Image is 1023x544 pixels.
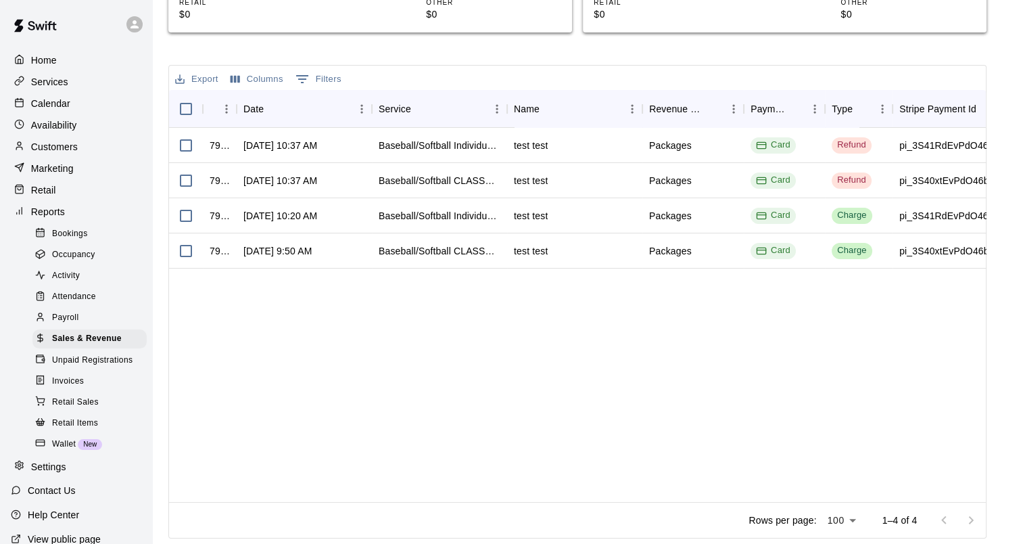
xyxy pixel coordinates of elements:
div: 100 [822,511,861,530]
div: Sep 5, 2025, 10:37 AM [243,139,317,152]
button: Sort [976,99,995,118]
div: test test [514,174,548,187]
div: Baseball/Softball Individual LESSONS - 4 Pack (4 Credits) [379,139,500,152]
a: Retail Items [32,413,152,434]
p: $0 [426,7,561,22]
div: Name [507,90,642,128]
button: Menu [723,99,744,119]
div: Occupancy [32,246,147,265]
span: Activity [52,269,80,283]
div: 798954 [210,139,230,152]
a: Availability [11,115,141,135]
a: Sales & Revenue [32,329,152,350]
span: Attendance [52,290,96,304]
p: Marketing [31,162,74,175]
div: Service [379,90,411,128]
p: Rows per page: [748,514,816,527]
a: Retail Sales [32,392,152,413]
div: Calendar [11,93,141,114]
span: Retail Sales [52,396,99,409]
button: Sort [786,99,805,118]
div: Baseball/Softball CLASSES - 6 Pack (6 Credits) [379,244,500,258]
div: Packages [649,209,692,223]
p: Customers [31,140,78,154]
div: Stripe Payment Id [899,90,976,128]
div: InvoiceId [203,90,237,128]
div: Packages [649,244,692,258]
a: Activity [32,266,152,287]
button: Menu [872,99,893,119]
span: Retail Items [52,417,98,430]
a: Home [11,50,141,70]
button: Menu [352,99,372,119]
div: Activity [32,267,147,286]
p: 1–4 of 4 [882,514,918,527]
div: Card [756,139,790,152]
p: Calendar [31,97,70,110]
p: Reports [31,205,65,219]
p: $0 [594,7,729,22]
a: Customers [11,137,141,157]
span: New [78,440,102,448]
div: Retail Sales [32,393,147,412]
div: Attendance [32,288,147,307]
button: Sort [540,99,558,118]
span: Occupancy [52,248,95,262]
span: Unpaid Registrations [52,354,133,367]
span: Bookings [52,227,88,241]
div: Type [832,90,853,128]
a: Retail [11,180,141,200]
button: Menu [805,99,825,119]
p: Availability [31,118,77,132]
div: Reports [11,202,141,222]
p: Services [31,75,68,89]
div: Date [237,90,372,128]
div: Packages [649,174,692,187]
div: Date [243,90,264,128]
div: 798942 [210,209,230,223]
div: Packages [649,139,692,152]
div: Retail Items [32,414,147,433]
div: WalletNew [32,435,147,454]
p: $0 [179,7,314,22]
div: Baseball/Softball Individual LESSONS - 4 Pack (4 Credits) [379,209,500,223]
div: Sep 5, 2025, 9:50 AM [243,244,312,258]
button: Export [172,69,222,90]
span: Invoices [52,375,84,388]
a: Unpaid Registrations [32,350,152,371]
p: Retail [31,183,56,197]
div: 798953 [210,174,230,187]
div: Card [756,244,790,257]
div: Refund [837,139,866,152]
div: Sep 5, 2025, 10:20 AM [243,209,317,223]
div: Unpaid Registrations [32,351,147,370]
button: Menu [622,99,642,119]
button: Select columns [227,69,287,90]
a: WalletNew [32,434,152,455]
div: Refund [837,174,866,187]
div: Invoices [32,372,147,391]
p: $0 [840,7,976,22]
a: Services [11,72,141,92]
div: Payment Method [744,90,825,128]
span: Sales & Revenue [52,332,122,346]
button: Sort [264,99,283,118]
div: Payroll [32,309,147,327]
div: Sep 5, 2025, 10:37 AM [243,174,317,187]
p: Home [31,53,57,67]
p: Help Center [28,508,79,522]
span: Wallet [52,438,76,451]
div: test test [514,139,548,152]
div: Service [372,90,507,128]
a: Settings [11,457,141,477]
div: test test [514,244,548,258]
div: test test [514,209,548,223]
div: Charge [837,209,867,222]
a: Payroll [32,308,152,329]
